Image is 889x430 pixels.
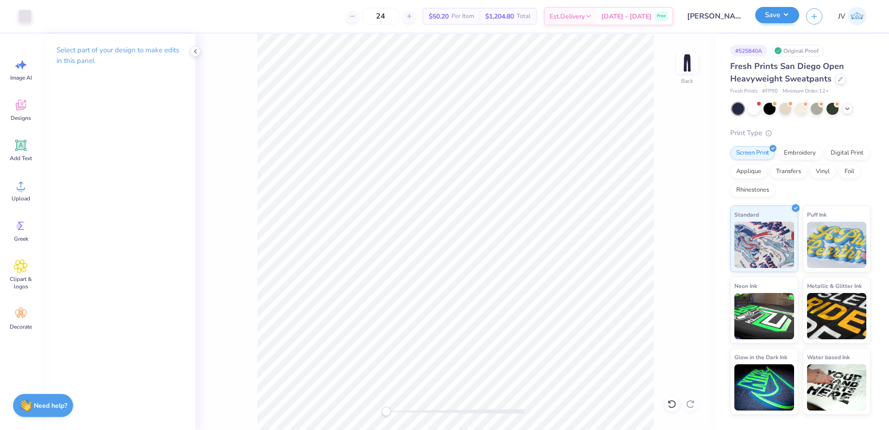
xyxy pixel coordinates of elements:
div: # 525840A [730,45,767,56]
span: Fresh Prints [730,87,758,95]
span: # FP90 [762,87,778,95]
div: Rhinestones [730,183,775,197]
span: Water based Ink [807,352,850,362]
span: Minimum Order: 12 + [783,87,829,95]
span: Est. Delivery [550,12,585,21]
span: Designs [11,114,31,122]
img: Neon Ink [734,293,794,339]
img: Back [678,54,696,72]
div: Transfers [770,165,807,179]
span: Add Text [10,155,32,162]
img: Jo Vincent [848,7,866,25]
div: Applique [730,165,767,179]
button: Save [755,7,799,23]
div: Foil [839,165,860,179]
span: Fresh Prints San Diego Open Heavyweight Sweatpants [730,61,844,84]
span: Total [517,12,531,21]
span: [DATE] - [DATE] [601,12,651,21]
img: Standard [734,222,794,268]
input: – – [363,8,399,25]
img: Metallic & Glitter Ink [807,293,867,339]
p: Select part of your design to make edits in this panel [56,45,181,66]
span: Per Item [451,12,474,21]
div: Accessibility label [382,407,391,416]
input: Untitled Design [680,7,748,25]
img: Puff Ink [807,222,867,268]
a: JV [834,7,870,25]
div: Back [681,77,693,85]
div: Digital Print [825,146,870,160]
span: Decorate [10,323,32,330]
span: Free [657,13,666,19]
span: $50.20 [429,12,449,21]
span: Image AI [10,74,32,81]
span: Glow in the Dark Ink [734,352,787,362]
span: Upload [12,195,30,202]
div: Embroidery [778,146,822,160]
div: Print Type [730,128,870,138]
span: JV [838,11,845,22]
span: Standard [734,210,759,219]
span: Greek [14,235,28,243]
div: Screen Print [730,146,775,160]
div: Original Proof [772,45,824,56]
img: Glow in the Dark Ink [734,364,794,411]
img: Water based Ink [807,364,867,411]
span: Puff Ink [807,210,826,219]
span: Clipart & logos [6,275,36,290]
strong: Need help? [34,401,67,410]
span: $1,204.80 [485,12,514,21]
span: Neon Ink [734,281,757,291]
div: Vinyl [810,165,836,179]
span: Metallic & Glitter Ink [807,281,862,291]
